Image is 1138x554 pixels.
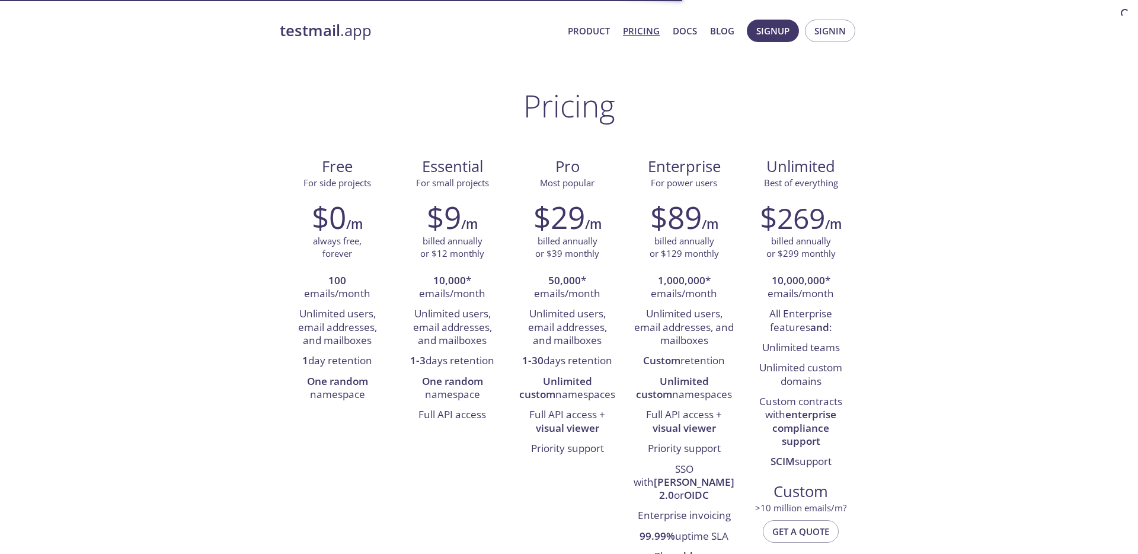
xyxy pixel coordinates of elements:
[585,214,602,234] h6: /m
[427,199,461,235] h2: $9
[404,157,500,177] span: Essential
[752,358,849,392] li: Unlimited custom domains
[634,405,734,439] li: Full API access +
[772,524,829,539] span: Get a quote
[535,235,599,260] p: billed annually or $39 monthly
[752,304,849,338] li: All Enterprise features :
[634,460,734,507] li: SSO with or
[416,177,489,189] span: For small projects
[289,157,385,177] span: Free
[653,421,716,435] strong: visual viewer
[810,320,829,334] strong: and
[404,351,501,371] li: days retention
[772,273,825,287] strong: 10,000,000
[654,475,734,502] strong: [PERSON_NAME] 2.0
[658,273,705,287] strong: 1,000,000
[752,271,849,305] li: * emails/month
[307,374,368,388] strong: One random
[752,452,849,472] li: support
[540,177,594,189] span: Most popular
[673,23,697,39] a: Docs
[536,421,599,435] strong: visual viewer
[814,23,846,39] span: Signin
[777,199,825,237] span: 269
[519,351,616,371] li: days retention
[634,507,734,527] li: Enterprise invoicing
[771,454,795,468] strong: SCIM
[422,374,483,388] strong: One random
[519,439,616,459] li: Priority support
[404,405,501,425] li: Full API access
[766,235,836,260] p: billed annually or $299 monthly
[289,304,386,351] li: Unlimited users, email addresses, and mailboxes
[404,271,501,305] li: * emails/month
[289,372,386,406] li: namespace
[533,199,585,235] h2: $29
[420,235,484,260] p: billed annually or $12 monthly
[755,502,846,514] span: > 10 million emails/m?
[289,271,386,305] li: emails/month
[312,199,346,235] h2: $0
[280,20,340,41] strong: testmail
[772,407,836,448] strong: enterprise compliance support
[328,273,346,287] strong: 100
[280,21,558,41] a: testmail.app
[702,214,718,234] h6: /m
[636,374,709,401] strong: Unlimited custom
[522,354,544,367] strong: 1-30
[684,488,709,502] strong: OIDC
[805,20,855,42] button: Signin
[519,271,616,305] li: * emails/month
[766,156,835,177] span: Unlimited
[747,20,799,42] button: Signup
[640,529,675,543] strong: 99.99%
[650,235,719,260] p: billed annually or $129 monthly
[752,392,849,452] li: Custom contracts with
[346,214,363,234] h6: /m
[760,199,825,235] h2: $
[643,354,680,367] strong: Custom
[519,304,616,351] li: Unlimited users, email addresses, and mailboxes
[634,439,734,459] li: Priority support
[634,304,734,351] li: Unlimited users, email addresses, and mailboxes
[634,372,734,406] li: namespaces
[634,351,734,371] li: retention
[302,354,308,367] strong: 1
[519,374,592,401] strong: Unlimited custom
[634,157,734,177] span: Enterprise
[752,338,849,358] li: Unlimited teams
[410,354,426,367] strong: 1-3
[710,23,734,39] a: Blog
[519,372,616,406] li: namespaces
[764,177,838,189] span: Best of everything
[763,520,839,543] button: Get a quote
[313,235,362,260] p: always free, forever
[548,273,581,287] strong: 50,000
[303,177,371,189] span: For side projects
[461,214,478,234] h6: /m
[404,372,501,406] li: namespace
[825,214,842,234] h6: /m
[651,177,717,189] span: For power users
[623,23,660,39] a: Pricing
[519,405,616,439] li: Full API access +
[519,157,615,177] span: Pro
[753,482,849,502] span: Custom
[523,88,615,123] h1: Pricing
[404,304,501,351] li: Unlimited users, email addresses, and mailboxes
[568,23,610,39] a: Product
[634,271,734,305] li: * emails/month
[289,351,386,371] li: day retention
[756,23,789,39] span: Signup
[433,273,466,287] strong: 10,000
[634,527,734,547] li: uptime SLA
[650,199,702,235] h2: $89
